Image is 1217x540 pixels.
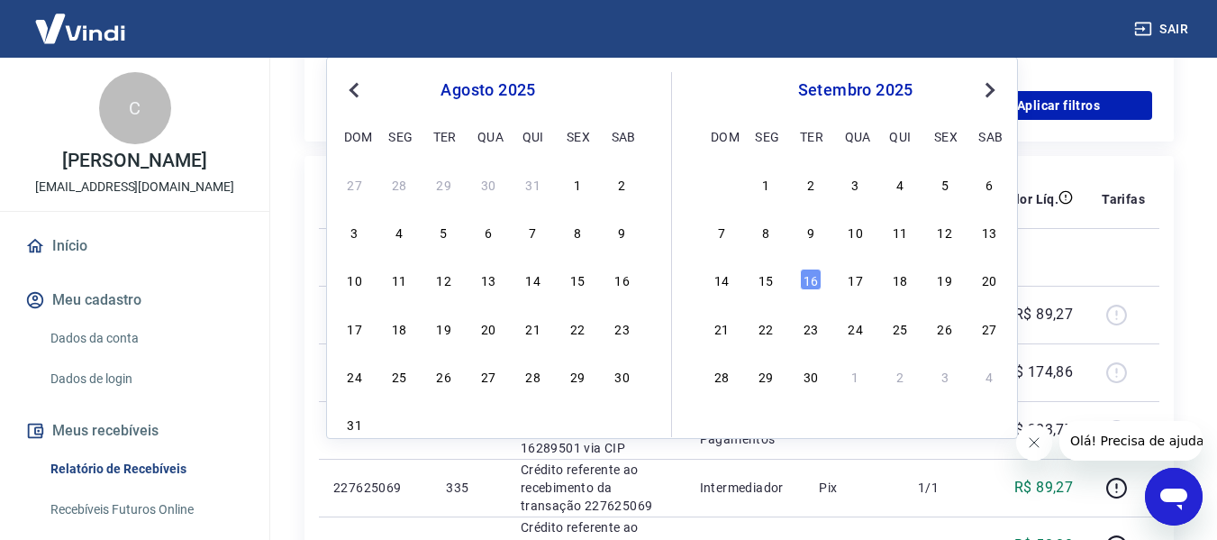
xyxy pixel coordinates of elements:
[711,125,732,147] div: dom
[567,269,588,290] div: Choose sexta-feira, 15 de agosto de 2025
[522,221,544,243] div: Choose quinta-feira, 7 de agosto de 2025
[477,269,499,290] div: Choose quarta-feira, 13 de agosto de 2025
[388,413,410,435] div: Choose segunda-feira, 1 de setembro de 2025
[477,173,499,195] div: Choose quarta-feira, 30 de julho de 2025
[755,173,777,195] div: Choose segunda-feira, 1 de setembro de 2025
[700,479,791,497] p: Intermediador
[934,173,956,195] div: Choose sexta-feira, 5 de setembro de 2025
[43,451,248,488] a: Relatório de Recebíveis
[477,317,499,339] div: Choose quarta-feira, 20 de agosto de 2025
[99,72,171,144] div: C
[567,221,588,243] div: Choose sexta-feira, 8 de agosto de 2025
[433,365,455,387] div: Choose terça-feira, 26 de agosto de 2025
[711,365,732,387] div: Choose domingo, 28 de setembro de 2025
[433,173,455,195] div: Choose terça-feira, 29 de julho de 2025
[800,365,822,387] div: Choose terça-feira, 30 de setembro de 2025
[612,125,633,147] div: sab
[845,317,867,339] div: Choose quarta-feira, 24 de setembro de 2025
[35,178,234,197] p: [EMAIL_ADDRESS][DOMAIN_NAME]
[845,365,867,387] div: Choose quarta-feira, 1 de outubro de 2025
[612,413,633,435] div: Choose sábado, 6 de setembro de 2025
[433,317,455,339] div: Choose terça-feira, 19 de agosto de 2025
[1059,421,1203,461] iframe: Mensagem da empresa
[388,365,410,387] div: Choose segunda-feira, 25 de agosto de 2025
[1011,304,1074,325] p: -R$ 89,27
[388,173,410,195] div: Choose segunda-feira, 28 de julho de 2025
[344,221,366,243] div: Choose domingo, 3 de agosto de 2025
[845,269,867,290] div: Choose quarta-feira, 17 de setembro de 2025
[477,125,499,147] div: qua
[889,269,911,290] div: Choose quinta-feira, 18 de setembro de 2025
[889,221,911,243] div: Choose quinta-feira, 11 de setembro de 2025
[978,221,1000,243] div: Choose sábado, 13 de setembro de 2025
[755,269,777,290] div: Choose segunda-feira, 15 de setembro de 2025
[388,125,410,147] div: seg
[755,365,777,387] div: Choose segunda-feira, 29 de setembro de 2025
[22,226,248,266] a: Início
[446,479,491,497] p: 335
[1000,190,1058,208] p: Valor Líq.
[612,365,633,387] div: Choose sábado, 30 de agosto de 2025
[567,365,588,387] div: Choose sexta-feira, 29 de agosto de 2025
[819,479,889,497] p: Pix
[711,317,732,339] div: Choose domingo, 21 de setembro de 2025
[522,413,544,435] div: Choose quinta-feira, 4 de setembro de 2025
[433,413,455,435] div: Choose terça-feira, 2 de setembro de 2025
[612,317,633,339] div: Choose sábado, 23 de agosto de 2025
[755,125,777,147] div: seg
[344,269,366,290] div: Choose domingo, 10 de agosto de 2025
[567,413,588,435] div: Choose sexta-feira, 5 de setembro de 2025
[1102,190,1145,208] p: Tarifas
[1002,419,1073,441] p: -R$ 233,77
[1002,362,1073,383] p: -R$ 174,86
[612,269,633,290] div: Choose sábado, 16 de agosto de 2025
[477,413,499,435] div: Choose quarta-feira, 3 de setembro de 2025
[522,125,544,147] div: qui
[22,411,248,451] button: Meus recebíveis
[343,79,365,101] button: Previous Month
[62,151,206,170] p: [PERSON_NAME]
[979,79,1001,101] button: Next Month
[889,125,911,147] div: qui
[1016,425,1052,461] iframe: Fechar mensagem
[522,317,544,339] div: Choose quinta-feira, 21 de agosto de 2025
[567,125,588,147] div: sex
[22,280,248,320] button: Meu cadastro
[800,317,822,339] div: Choose terça-feira, 23 de setembro de 2025
[845,125,867,147] div: qua
[934,125,956,147] div: sex
[934,221,956,243] div: Choose sexta-feira, 12 de setembro de 2025
[889,317,911,339] div: Choose quinta-feira, 25 de setembro de 2025
[934,317,956,339] div: Choose sexta-feira, 26 de setembro de 2025
[978,125,1000,147] div: sab
[521,461,671,515] p: Crédito referente ao recebimento da transação 227625069
[1131,13,1195,46] button: Sair
[344,365,366,387] div: Choose domingo, 24 de agosto de 2025
[612,173,633,195] div: Choose sábado, 2 de agosto de 2025
[845,173,867,195] div: Choose quarta-feira, 3 de setembro de 2025
[934,365,956,387] div: Choose sexta-feira, 3 de outubro de 2025
[344,173,366,195] div: Choose domingo, 27 de julho de 2025
[43,361,248,398] a: Dados de login
[477,221,499,243] div: Choose quarta-feira, 6 de agosto de 2025
[711,173,732,195] div: Choose domingo, 31 de agosto de 2025
[711,221,732,243] div: Choose domingo, 7 de setembro de 2025
[800,173,822,195] div: Choose terça-feira, 2 de setembro de 2025
[477,365,499,387] div: Choose quarta-feira, 27 de agosto de 2025
[433,269,455,290] div: Choose terça-feira, 12 de agosto de 2025
[889,173,911,195] div: Choose quinta-feira, 4 de setembro de 2025
[567,317,588,339] div: Choose sexta-feira, 22 de agosto de 2025
[22,1,139,56] img: Vindi
[433,125,455,147] div: ter
[889,365,911,387] div: Choose quinta-feira, 2 de outubro de 2025
[11,13,151,27] span: Olá! Precisa de ajuda?
[43,320,248,357] a: Dados da conta
[344,317,366,339] div: Choose domingo, 17 de agosto de 2025
[433,221,455,243] div: Choose terça-feira, 5 de agosto de 2025
[978,269,1000,290] div: Choose sábado, 20 de setembro de 2025
[522,365,544,387] div: Choose quinta-feira, 28 de agosto de 2025
[708,170,1003,389] div: month 2025-09
[1145,468,1203,526] iframe: Botão para abrir a janela de mensagens
[522,269,544,290] div: Choose quinta-feira, 14 de agosto de 2025
[522,173,544,195] div: Choose quinta-feira, 31 de julho de 2025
